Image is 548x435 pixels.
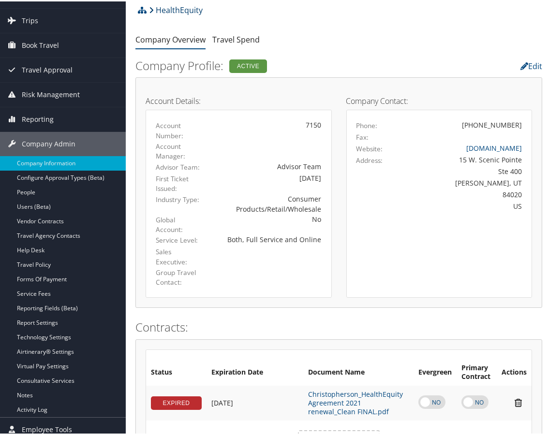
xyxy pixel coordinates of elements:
label: Industry Type: [156,193,201,203]
div: Consumer Products/Retail/Wholesale [216,192,321,213]
div: [PERSON_NAME], UT [401,176,522,187]
th: Document Name [303,358,414,384]
h2: Contracts: [135,318,542,334]
label: Service Level: [156,234,201,244]
div: Add/Edit Date [211,397,298,406]
label: Address: [356,154,383,164]
div: Advisor Team [216,160,321,170]
th: Actions [497,358,532,384]
label: Account Manager: [156,140,201,160]
a: Travel Spend [212,33,260,43]
th: Evergreen [414,358,457,384]
h2: Company Profile: [135,56,402,72]
label: Advisor Team: [156,161,201,171]
i: Remove Contract [510,396,527,406]
label: Global Account: [156,214,201,233]
div: [DATE] [216,172,321,182]
div: 84020 [401,188,522,198]
label: Sales Executive: [156,246,201,265]
label: Website: [356,143,383,152]
a: Company Overview [135,33,206,43]
div: Both, Full Service and Online [216,233,321,243]
label: Phone: [356,119,378,129]
th: Status [146,358,207,384]
div: US [401,200,522,210]
span: [DATE] [211,397,233,406]
th: Expiration Date [207,358,303,384]
div: 7150 [216,118,321,129]
div: No [216,213,321,223]
label: First Ticket Issued: [156,173,201,192]
span: Company Admin [22,130,75,155]
div: Active [229,58,267,72]
a: Edit [520,59,542,70]
a: Christopherson_HealthEquity Agreement 2021 renewal_Clean FINAL.pdf [308,388,403,415]
th: Primary Contract [457,358,497,384]
span: Risk Management [22,81,80,105]
label: Account Number: [156,119,201,139]
span: Trips [22,7,38,31]
div: EXPIRED [151,395,202,408]
h4: Account Details: [146,96,332,103]
div: 15 W. Scenic Pointe [401,153,522,163]
a: [DOMAIN_NAME] [466,142,522,151]
span: Reporting [22,106,54,130]
div: [PHONE_NUMBER] [462,118,522,129]
span: Travel Approval [22,57,73,81]
label: Fax: [356,131,369,141]
span: Book Travel [22,32,59,56]
label: Group Travel Contact: [156,266,201,286]
div: Ste 400 [401,165,522,175]
h4: Company Contact: [346,96,533,103]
